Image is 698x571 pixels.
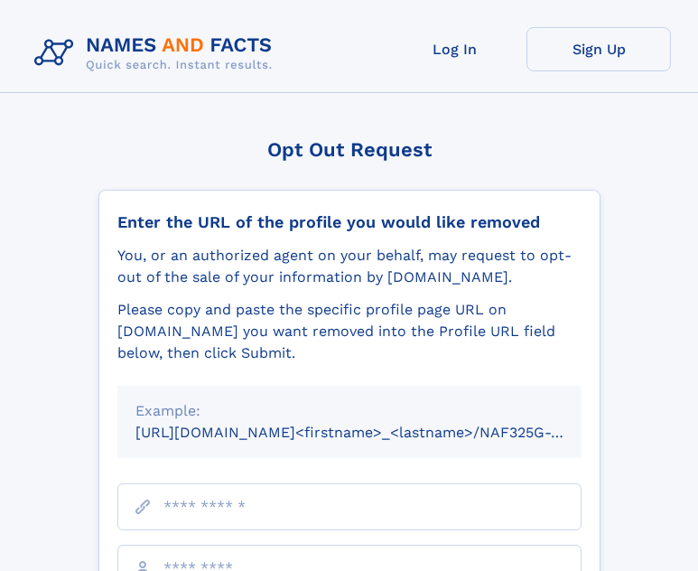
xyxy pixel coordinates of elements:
div: You, or an authorized agent on your behalf, may request to opt-out of the sale of your informatio... [117,245,582,288]
div: Please copy and paste the specific profile page URL on [DOMAIN_NAME] you want removed into the Pr... [117,299,582,364]
div: Example: [135,400,563,422]
div: Enter the URL of the profile you would like removed [117,212,582,232]
a: Log In [382,27,526,71]
a: Sign Up [526,27,671,71]
img: Logo Names and Facts [27,29,287,78]
div: Opt Out Request [98,138,600,161]
small: [URL][DOMAIN_NAME]<firstname>_<lastname>/NAF325G-xxxxxxxx [135,424,616,441]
